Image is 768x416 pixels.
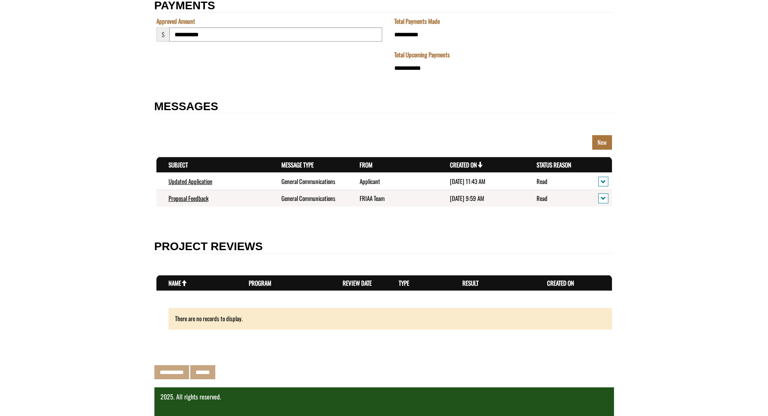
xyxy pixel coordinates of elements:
td: Read [524,190,587,207]
td: action menu [586,173,612,190]
td: Proposal Feedback [156,190,270,207]
td: FRIAA Team [348,190,438,207]
td: 7/30/2024 9:59 AM [438,190,524,207]
td: General Communications [269,190,348,207]
a: Name [169,278,187,287]
th: Actions [586,157,612,173]
time: [DATE] 11:43 AM [450,177,485,186]
th: Actions [596,275,612,291]
label: Total Payments Made [394,17,440,25]
a: Message Type [281,160,314,169]
fieldset: Section [392,17,614,84]
td: 7/30/2024 11:43 AM [438,173,524,190]
a: Proposal Feedback [169,194,208,203]
a: Program [249,278,271,287]
label: Approved Amount [156,17,195,25]
a: FRIP Final Report - Template.docx [2,37,75,46]
p: 2025 [160,392,608,401]
div: There are no records to display. [156,308,612,329]
a: New [592,135,612,149]
span: . All rights reserved. [173,392,221,401]
a: Created On [450,160,483,169]
h2: MESSAGES [154,100,614,113]
td: Applicant [348,173,438,190]
button: action menu [598,193,608,203]
td: Read [524,173,587,190]
a: Result [462,278,479,287]
td: action menu [586,190,612,207]
div: --- [2,65,8,73]
fieldset: Section [154,17,384,50]
a: Subject [169,160,188,169]
a: Review Date [343,278,372,287]
a: Updated Application [169,177,212,186]
a: Created On [547,278,574,287]
fieldset: Section [154,257,614,347]
button: action menu [598,177,608,187]
a: Status Reason [537,160,571,169]
td: Updated Application [156,173,270,190]
div: There are no records to display. [169,308,612,329]
td: General Communications [269,173,348,190]
a: FRIP Progress Report - Template .docx [2,9,85,18]
span: $ [156,27,169,42]
fieldset: MESSAGES [154,118,614,224]
label: File field for users to download amendment request template [2,55,48,63]
h2: PROJECT REVIEWS [154,240,614,253]
label: Total Upcoming Payments [394,50,450,59]
a: From [360,160,373,169]
label: Final Reporting Template File [2,27,64,36]
a: Type [399,278,409,287]
time: [DATE] 9:59 AM [450,194,484,203]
